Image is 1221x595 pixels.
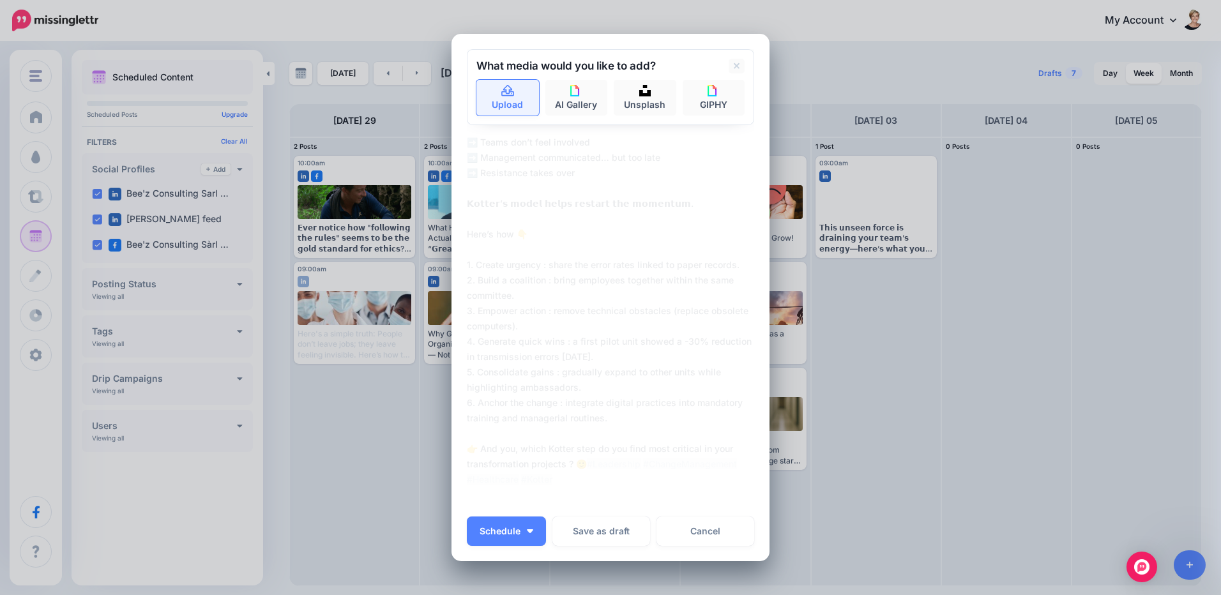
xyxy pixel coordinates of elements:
span: Schedule [480,527,520,536]
button: Save as draft [552,516,650,546]
img: arrow-down-white.png [527,529,533,533]
a: Cancel [656,516,754,546]
a: Unsplash [614,80,676,116]
img: icon-giphy-square.png [708,85,719,96]
a: GIPHY [683,80,745,116]
img: icon-unsplash-square.png [639,85,651,96]
a: Upload [476,80,539,116]
button: Schedule [467,516,546,546]
h2: What media would you like to add? [476,61,656,72]
img: icon-giphy-square.png [570,85,582,96]
div: Open Intercom Messenger [1126,552,1157,582]
a: AI Gallery [545,80,608,116]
